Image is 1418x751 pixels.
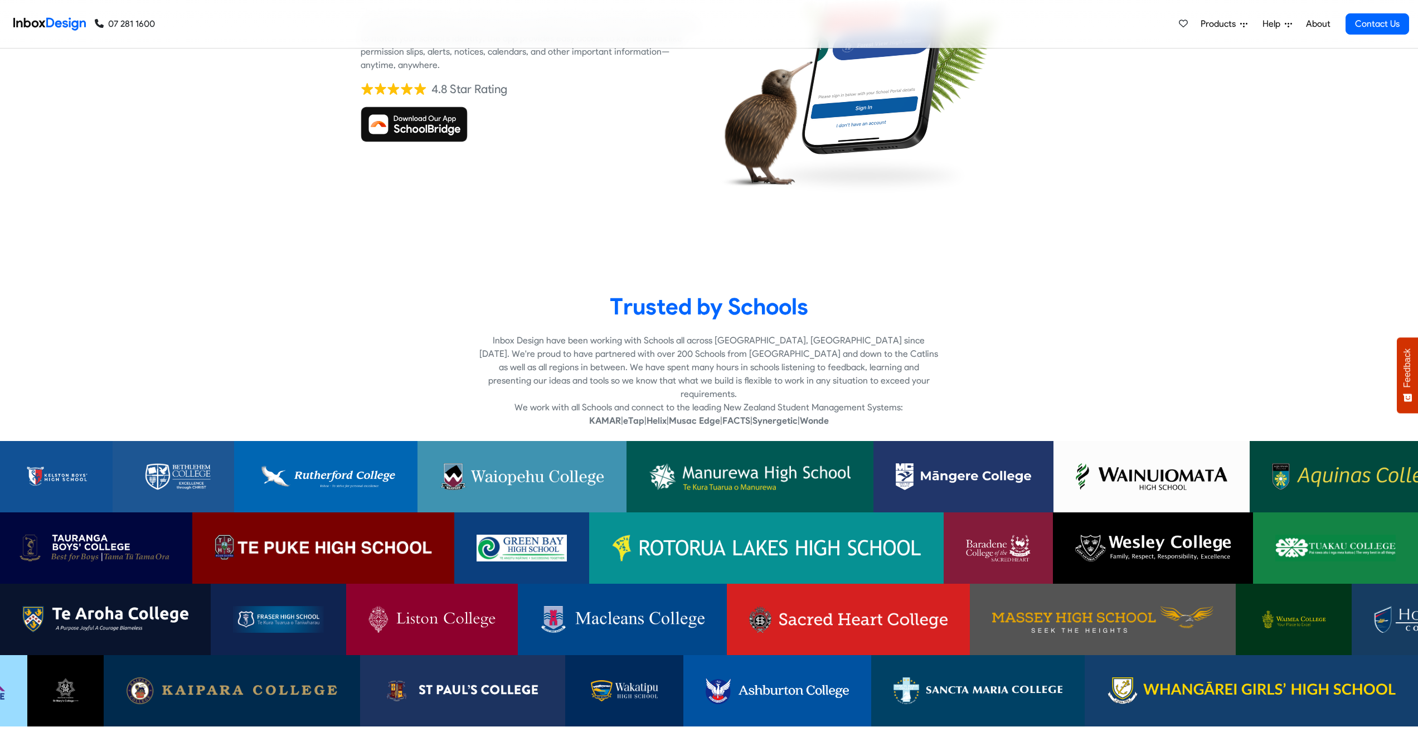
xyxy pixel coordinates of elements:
[761,153,973,198] img: shadow.png
[1196,13,1252,35] a: Products
[722,415,750,426] strong: FACTS
[749,606,948,633] img: Sacred Heart College (Lower Hutt)
[361,106,468,142] img: Download SchoolBridge App
[95,17,155,31] a: 07 281 1600
[587,677,661,704] img: Wakatipu High School
[233,606,324,633] img: Fraser High School
[669,415,720,426] strong: Musac Edge
[896,463,1031,490] img: Mangere College
[50,677,81,704] img: St Mary’s College (Wellington)
[22,463,90,490] img: Kelston Boys’ High School
[647,415,667,426] strong: Helix
[440,463,604,490] img: Waiopehu College
[1076,463,1227,490] img: Wainuiomata High School
[893,677,1062,704] img: Sancta Maria College
[992,606,1213,633] img: Massey High School
[7,535,170,561] img: Tauranga Boys’ College
[215,535,432,561] img: Te Puke High School
[22,606,188,633] img: Te Aroha College
[1397,337,1418,413] button: Feedback - Show survey
[966,535,1031,561] img: Baradene College
[1402,348,1412,387] span: Feedback
[540,606,705,633] img: Macleans College
[361,292,1057,321] heading: Trusted by Schools
[800,415,829,426] strong: Wonde
[368,606,496,633] img: Liston College
[1201,17,1240,31] span: Products
[611,535,921,561] img: Rotorua Lakes High School
[1075,535,1230,561] img: Wesley College
[479,414,938,428] p: | | | | | |
[479,334,938,401] p: Inbox Design have been working with Schools all across [GEOGRAPHIC_DATA], [GEOGRAPHIC_DATA] since...
[382,677,543,704] img: St Paul’s College (Ponsonby)
[1262,17,1285,31] span: Help
[479,401,938,414] p: We work with all Schools and connect to the leading New Zealand Student Management Systems:
[623,415,644,426] strong: eTap
[1258,13,1296,35] a: Help
[256,463,395,490] img: Rutherford College
[1303,13,1333,35] a: About
[752,415,798,426] strong: Synergetic
[431,81,507,98] div: 4.8 Star Rating
[1275,535,1396,561] img: Tuakau College
[477,535,567,561] img: Green Bay High School
[589,415,621,426] strong: KAMAR
[1346,13,1409,35] a: Contact Us
[135,463,212,490] img: Bethlehem College
[1258,606,1329,633] img: Waimea College
[126,677,338,704] img: Kaipara College
[705,677,849,704] img: Ashburton College
[717,61,813,191] img: kiwi_bird.png
[649,463,851,490] img: Manurewa High School
[1107,677,1396,704] img: Whangarei Girls’ High School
